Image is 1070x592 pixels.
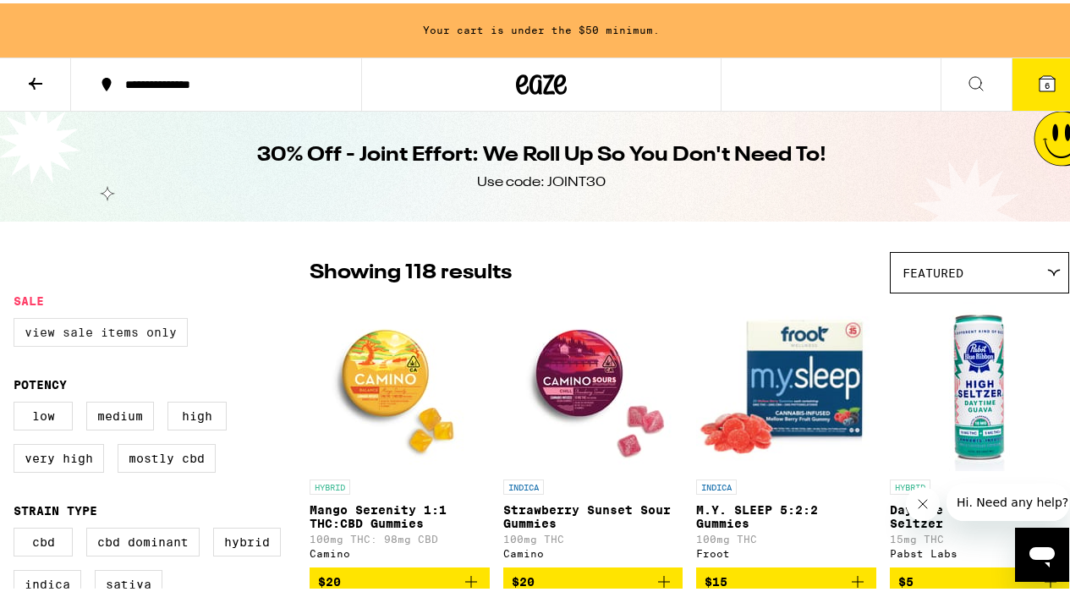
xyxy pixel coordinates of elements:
[890,299,1070,564] a: Open page for Daytime Guava 10:5 High Seltzer from Pabst Labs
[118,441,216,469] label: Mostly CBD
[310,255,512,284] p: Showing 118 results
[890,530,1070,541] p: 15mg THC
[696,299,876,468] img: Froot - M.Y. SLEEP 5:2:2 Gummies
[14,398,73,427] label: Low
[890,545,1070,556] div: Pabst Labs
[503,545,683,556] div: Camino
[310,530,490,541] p: 100mg THC: 98mg CBD
[696,545,876,556] div: Froot
[696,530,876,541] p: 100mg THC
[503,299,683,564] a: Open page for Strawberry Sunset Sour Gummies from Camino
[318,572,341,585] span: $20
[890,500,1070,527] p: Daytime Guava 10:5 High Seltzer
[903,263,963,277] span: Featured
[310,500,490,527] p: Mango Serenity 1:1 THC:CBD Gummies
[1015,524,1069,578] iframe: Button to launch messaging window
[86,398,154,427] label: Medium
[696,500,876,527] p: M.Y. SLEEP 5:2:2 Gummies
[477,170,606,189] div: Use code: JOINT30
[14,501,97,514] legend: Strain Type
[315,299,484,468] img: Camino - Mango Serenity 1:1 THC:CBD Gummies
[508,299,678,468] img: Camino - Strawberry Sunset Sour Gummies
[898,572,914,585] span: $5
[167,398,227,427] label: High
[14,315,188,343] label: View Sale Items Only
[696,299,876,564] a: Open page for M.Y. SLEEP 5:2:2 Gummies from Froot
[310,476,350,491] p: HYBRID
[906,484,940,518] iframe: Close message
[14,441,104,469] label: Very High
[1045,77,1050,87] span: 6
[257,138,826,167] h1: 30% Off - Joint Effort: We Roll Up So You Don't Need To!
[86,524,200,553] label: CBD Dominant
[14,291,44,304] legend: Sale
[310,299,490,564] a: Open page for Mango Serenity 1:1 THC:CBD Gummies from Camino
[947,480,1069,518] iframe: Message from company
[890,476,930,491] p: HYBRID
[503,476,544,491] p: INDICA
[503,530,683,541] p: 100mg THC
[14,375,67,388] legend: Potency
[14,524,73,553] label: CBD
[705,572,727,585] span: $15
[310,545,490,556] div: Camino
[895,299,1064,468] img: Pabst Labs - Daytime Guava 10:5 High Seltzer
[696,476,737,491] p: INDICA
[503,500,683,527] p: Strawberry Sunset Sour Gummies
[512,572,535,585] span: $20
[213,524,281,553] label: Hybrid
